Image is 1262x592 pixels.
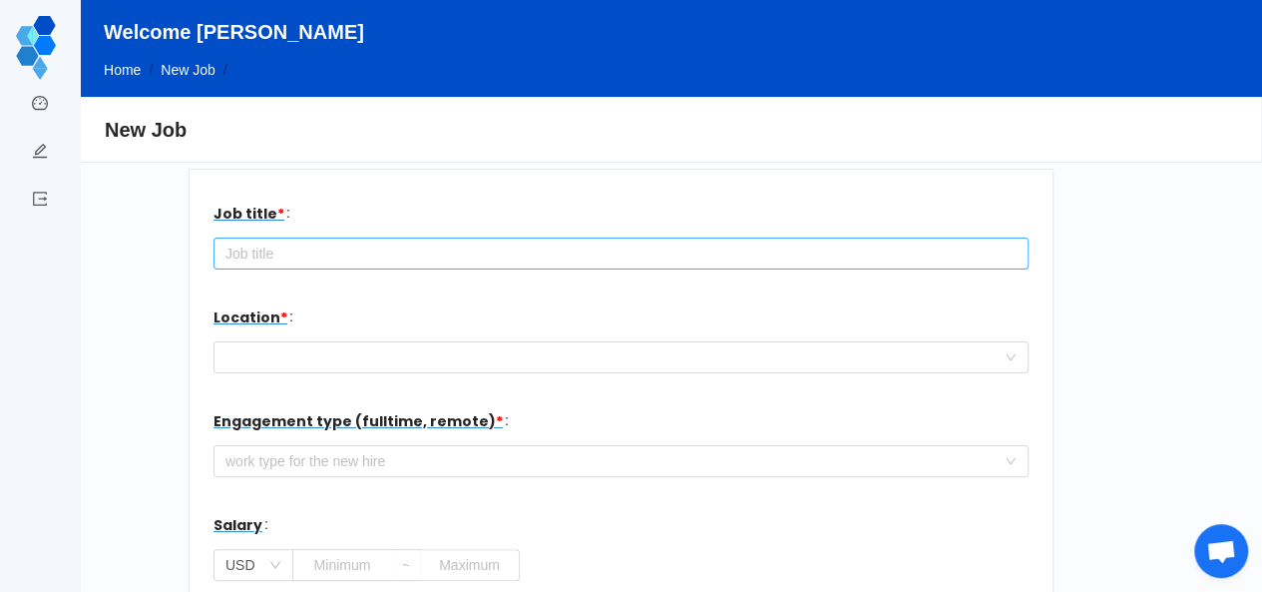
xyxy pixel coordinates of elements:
[161,62,214,78] span: New Job
[213,307,287,327] span: Location
[16,16,56,80] img: hi.8c5c6370.svg
[213,238,1029,270] input: Job title
[420,549,520,581] input: Maximum
[1194,524,1248,578] a: Open chat
[292,549,392,581] input: Minimum
[225,550,255,580] div: USD
[223,62,227,78] span: /
[104,62,141,78] a: Home
[1005,455,1017,469] i: icon: down
[105,119,187,141] span: New Job
[213,411,503,431] span: Engagement type (fulltime, remote)
[149,62,153,78] span: /
[32,84,48,126] a: icon: dashboard
[104,21,364,43] span: Welcome [PERSON_NAME]
[213,204,284,224] span: Job title
[213,515,262,535] span: Salary
[32,132,48,174] a: icon: edit
[1005,351,1017,365] i: icon: down
[269,559,281,573] i: icon: down
[225,451,995,471] div: work type for the new hire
